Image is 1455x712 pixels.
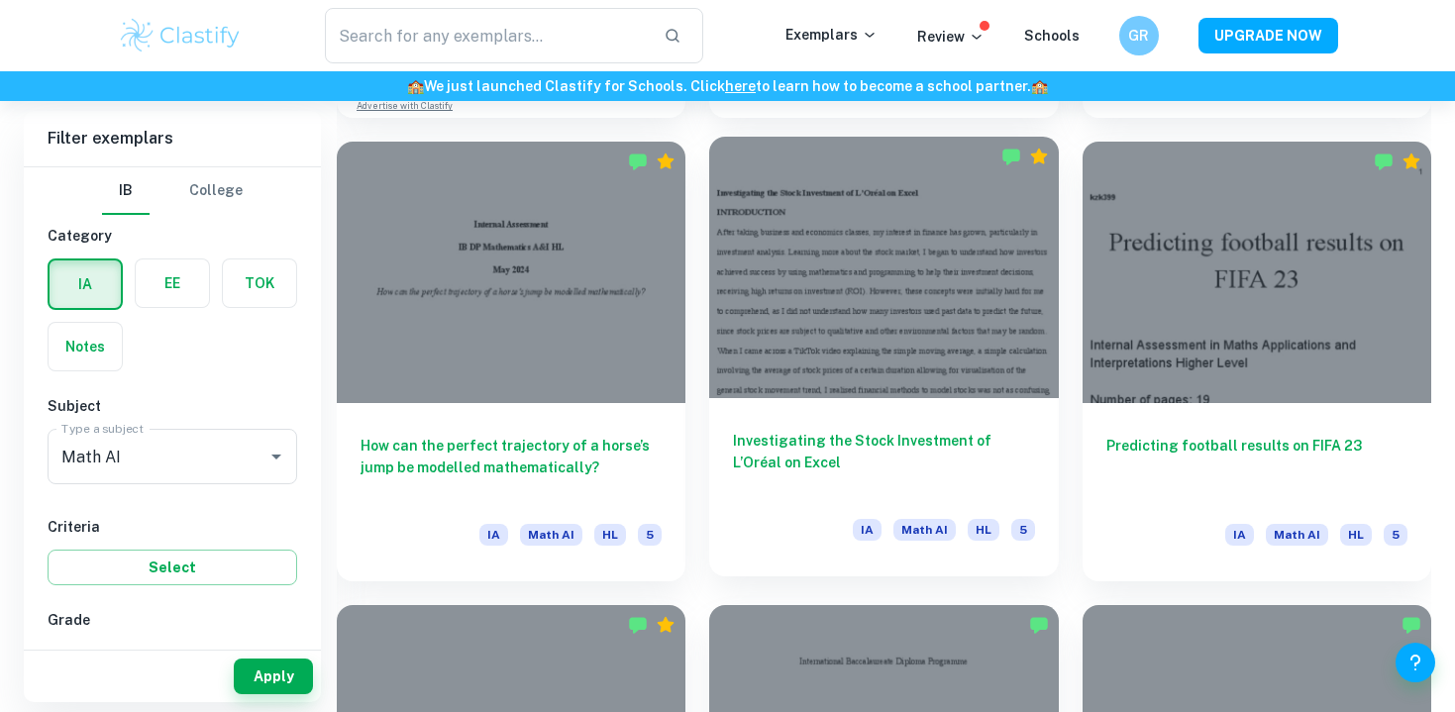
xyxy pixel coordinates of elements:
[357,99,453,113] a: Advertise with Clastify
[638,524,662,546] span: 5
[1031,78,1048,94] span: 🏫
[223,259,296,307] button: TOK
[1001,147,1021,166] img: Marked
[479,524,508,546] span: IA
[1384,524,1407,546] span: 5
[725,78,756,94] a: here
[361,435,662,500] h6: How can the perfect trajectory of a horse’s jump be modelled mathematically?
[1198,18,1338,53] button: UPGRADE NOW
[1374,152,1394,171] img: Marked
[24,111,321,166] h6: Filter exemplars
[262,443,290,470] button: Open
[709,142,1058,581] a: Investigating the Stock Investment of L’Oréal on ExcelIAMath AIHL5
[1127,25,1150,47] h6: GR
[594,524,626,546] span: HL
[1024,28,1080,44] a: Schools
[628,615,648,635] img: Marked
[48,550,297,585] button: Select
[48,609,297,631] h6: Grade
[1402,615,1421,635] img: Marked
[1266,524,1328,546] span: Math AI
[50,260,121,308] button: IA
[1340,524,1372,546] span: HL
[1083,142,1431,581] a: Predicting football results on FIFA 23IAMath AIHL5
[656,615,676,635] div: Premium
[1106,435,1407,500] h6: Predicting football results on FIFA 23
[893,519,956,541] span: Math AI
[520,524,582,546] span: Math AI
[628,152,648,171] img: Marked
[49,323,122,370] button: Notes
[189,167,243,215] button: College
[407,78,424,94] span: 🏫
[1029,615,1049,635] img: Marked
[4,75,1451,97] h6: We just launched Clastify for Schools. Click to learn how to become a school partner.
[733,430,1034,495] h6: Investigating the Stock Investment of L’Oréal on Excel
[1029,147,1049,166] div: Premium
[656,152,676,171] div: Premium
[118,16,244,55] img: Clastify logo
[48,395,297,417] h6: Subject
[48,225,297,247] h6: Category
[234,659,313,694] button: Apply
[1396,643,1435,682] button: Help and Feedback
[48,516,297,538] h6: Criteria
[1011,519,1035,541] span: 5
[1402,152,1421,171] div: Premium
[136,259,209,307] button: EE
[102,167,150,215] button: IB
[785,24,878,46] p: Exemplars
[337,142,685,581] a: How can the perfect trajectory of a horse’s jump be modelled mathematically?IAMath AIHL5
[1225,524,1254,546] span: IA
[325,8,649,63] input: Search for any exemplars...
[853,519,882,541] span: IA
[102,167,243,215] div: Filter type choice
[968,519,999,541] span: HL
[61,420,144,437] label: Type a subject
[917,26,985,48] p: Review
[1119,16,1159,55] button: GR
